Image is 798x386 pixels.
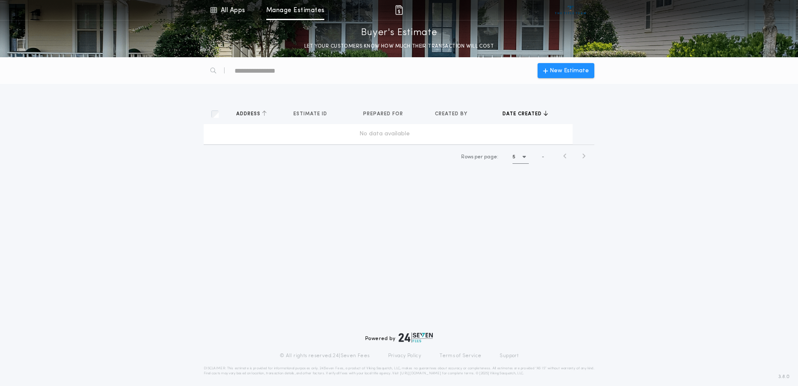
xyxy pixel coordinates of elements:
[500,353,518,359] a: Support
[555,6,586,14] img: vs-icon
[293,111,329,117] span: Estimate ID
[204,366,594,376] p: DISCLAIMER: This estimate is provided for informational purposes only. 24|Seven Fees, a product o...
[542,153,544,161] span: -
[435,110,474,118] button: Created by
[513,150,529,164] button: 5
[538,63,594,78] button: New Estimate
[435,111,469,117] span: Created by
[363,111,405,117] span: Prepared for
[503,111,543,117] span: Date created
[399,333,433,343] img: logo
[394,5,404,15] img: img
[207,130,563,138] div: No data available
[361,26,437,40] p: Buyer's Estimate
[365,333,433,343] div: Powered by
[503,110,548,118] button: Date created
[778,373,790,381] span: 3.8.0
[236,111,262,117] span: Address
[236,110,267,118] button: Address
[280,353,370,359] p: © All rights reserved. 24|Seven Fees
[388,353,422,359] a: Privacy Policy
[461,155,498,160] span: Rows per page:
[296,42,502,51] p: LET YOUR CUSTOMERS KNOW HOW MUCH THEIR TRANSACTION WILL COST
[439,353,481,359] a: Terms of Service
[400,372,441,375] a: [URL][DOMAIN_NAME]
[293,110,333,118] button: Estimate ID
[550,66,589,75] span: New Estimate
[513,153,515,161] h1: 5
